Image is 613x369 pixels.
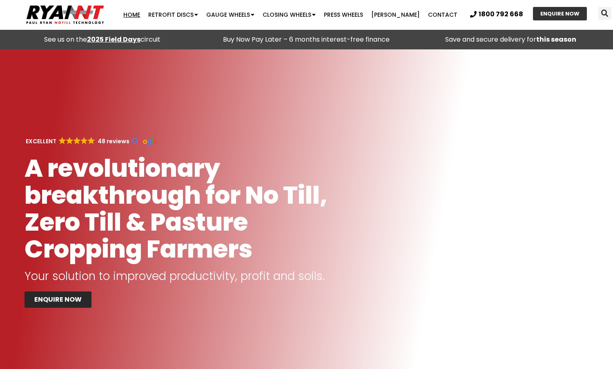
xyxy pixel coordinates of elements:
[320,7,367,23] a: Press Wheels
[424,7,461,23] a: Contact
[25,137,157,145] a: EXCELLENT GoogleGoogleGoogleGoogleGoogle 48 reviews Google
[81,137,88,144] img: Google
[25,155,335,262] h1: A revolutionary breakthrough for No Till, Zero Till & Pasture Cropping Farmers
[202,7,259,23] a: Gauge Wheels
[25,2,106,27] img: Ryan NT logo
[208,34,404,45] p: Buy Now Pay Later – 6 months interest-free finance
[26,137,56,145] strong: EXCELLENT
[25,268,325,284] span: Your solution to improved productivity, profit and soils.
[540,11,580,16] span: ENQUIRE NOW
[4,34,200,45] div: See us on the circuit
[533,7,587,20] a: ENQUIRE NOW
[470,11,523,18] a: 1800 792 668
[119,7,144,23] a: Home
[66,137,73,144] img: Google
[119,7,462,23] nav: Menu
[367,7,424,23] a: [PERSON_NAME]
[25,291,91,308] a: ENQUIRE NOW
[87,35,140,44] a: 2025 Field Days
[34,296,82,303] span: ENQUIRE NOW
[144,7,202,23] a: Retrofit Discs
[259,7,320,23] a: Closing Wheels
[536,35,576,44] strong: this season
[74,137,80,144] img: Google
[98,137,129,145] strong: 48 reviews
[413,34,609,45] p: Save and secure delivery for
[598,7,611,20] div: Search
[59,137,66,144] img: Google
[88,137,95,144] img: Google
[479,11,523,18] span: 1800 792 668
[132,138,157,146] img: Google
